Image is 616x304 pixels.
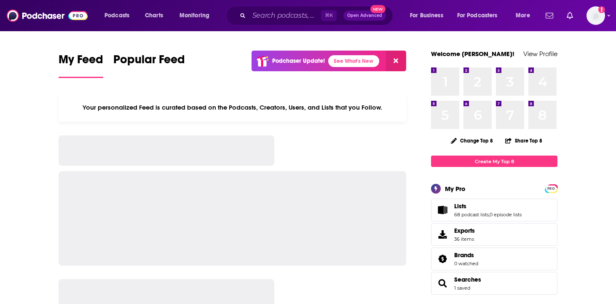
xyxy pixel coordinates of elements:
[454,276,481,283] a: Searches
[434,229,451,240] span: Exports
[454,227,475,234] span: Exports
[431,248,557,270] span: Brands
[587,6,605,25] button: Show profile menu
[404,9,454,22] button: open menu
[452,9,510,22] button: open menu
[457,10,498,22] span: For Podcasters
[139,9,168,22] a: Charts
[445,185,466,193] div: My Pro
[434,277,451,289] a: Searches
[454,261,478,266] a: 0 watched
[343,11,386,21] button: Open AdvancedNew
[179,10,209,22] span: Monitoring
[7,8,88,24] img: Podchaser - Follow, Share and Rate Podcasts
[510,9,541,22] button: open menu
[272,57,325,65] p: Podchaser Update!
[174,9,220,22] button: open menu
[546,185,556,191] a: PRO
[490,212,522,218] a: 0 episode lists
[59,52,103,72] span: My Feed
[587,6,605,25] img: User Profile
[370,5,386,13] span: New
[454,202,522,210] a: Lists
[454,212,489,218] a: 68 podcast lists
[505,132,543,149] button: Share Top 8
[454,202,466,210] span: Lists
[104,10,129,22] span: Podcasts
[249,9,321,22] input: Search podcasts, credits, & more...
[546,186,556,192] span: PRO
[454,236,475,242] span: 36 items
[434,204,451,216] a: Lists
[598,6,605,13] svg: Add a profile image
[431,156,557,167] a: Create My Top 8
[321,10,337,21] span: ⌘ K
[587,6,605,25] span: Logged in as NickG
[454,285,470,291] a: 1 saved
[563,8,576,23] a: Show notifications dropdown
[59,93,406,122] div: Your personalized Feed is curated based on the Podcasts, Creators, Users, and Lists that you Follow.
[234,6,401,25] div: Search podcasts, credits, & more...
[446,135,498,146] button: Change Top 8
[454,251,474,259] span: Brands
[328,55,379,67] a: See What's New
[489,212,490,218] span: ,
[59,52,103,78] a: My Feed
[410,10,443,22] span: For Business
[431,199,557,221] span: Lists
[113,52,185,72] span: Popular Feed
[99,9,140,22] button: open menu
[523,50,557,58] a: View Profile
[145,10,163,22] span: Charts
[431,272,557,295] span: Searches
[454,251,478,259] a: Brands
[113,52,185,78] a: Popular Feed
[431,50,514,58] a: Welcome [PERSON_NAME]!
[434,253,451,265] a: Brands
[431,223,557,246] a: Exports
[347,13,382,18] span: Open Advanced
[542,8,557,23] a: Show notifications dropdown
[516,10,530,22] span: More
